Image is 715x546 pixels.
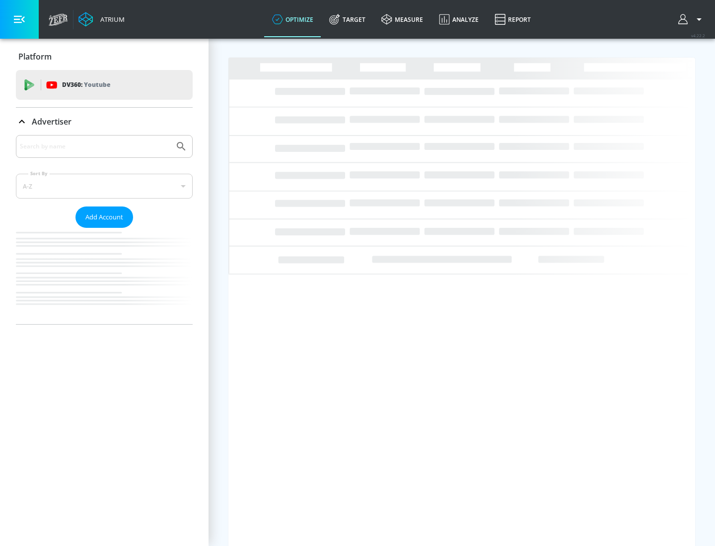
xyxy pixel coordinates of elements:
[16,174,193,199] div: A-Z
[75,206,133,228] button: Add Account
[62,79,110,90] p: DV360:
[85,211,123,223] span: Add Account
[487,1,539,37] a: Report
[321,1,373,37] a: Target
[16,43,193,70] div: Platform
[28,170,50,177] label: Sort By
[20,140,170,153] input: Search by name
[16,135,193,324] div: Advertiser
[264,1,321,37] a: optimize
[16,228,193,324] nav: list of Advertiser
[78,12,125,27] a: Atrium
[373,1,431,37] a: measure
[691,33,705,38] span: v 4.22.2
[32,116,71,127] p: Advertiser
[16,108,193,136] div: Advertiser
[431,1,487,37] a: Analyze
[18,51,52,62] p: Platform
[16,70,193,100] div: DV360: Youtube
[96,15,125,24] div: Atrium
[84,79,110,90] p: Youtube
